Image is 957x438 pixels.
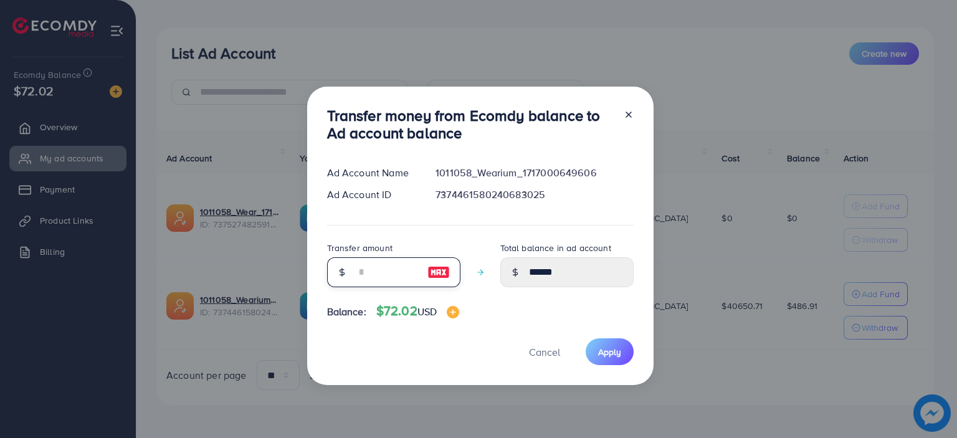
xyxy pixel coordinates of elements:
[327,242,393,254] label: Transfer amount
[598,346,621,358] span: Apply
[513,338,576,365] button: Cancel
[47,74,112,82] div: Domain Overview
[317,166,426,180] div: Ad Account Name
[20,32,30,42] img: website_grey.svg
[138,74,210,82] div: Keywords by Traffic
[529,345,560,359] span: Cancel
[32,32,137,42] div: Domain: [DOMAIN_NAME]
[426,188,643,202] div: 7374461580240683025
[317,188,426,202] div: Ad Account ID
[500,242,611,254] label: Total balance in ad account
[426,166,643,180] div: 1011058_Wearium_1717000649606
[124,72,134,82] img: tab_keywords_by_traffic_grey.svg
[447,306,459,318] img: image
[327,107,614,143] h3: Transfer money from Ecomdy balance to Ad account balance
[376,303,459,319] h4: $72.02
[417,305,437,318] span: USD
[327,305,366,319] span: Balance:
[20,20,30,30] img: logo_orange.svg
[427,265,450,280] img: image
[586,338,634,365] button: Apply
[34,72,44,82] img: tab_domain_overview_orange.svg
[35,20,61,30] div: v 4.0.25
